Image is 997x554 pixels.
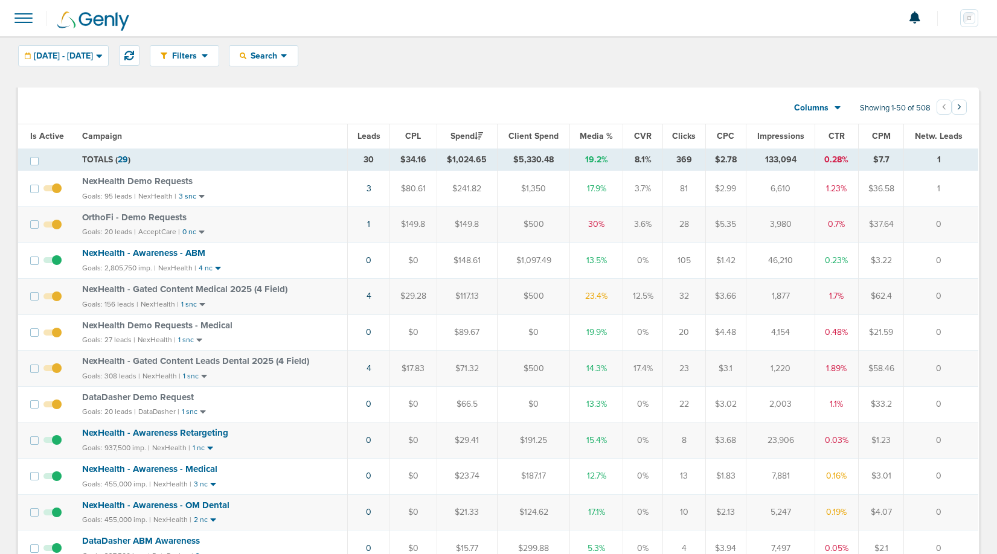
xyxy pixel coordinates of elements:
span: Clicks [672,131,696,141]
span: NexHealth - Awareness - Medical [82,463,217,474]
span: CPM [872,131,891,141]
small: Goals: 20 leads | [82,228,136,237]
td: 0% [623,386,662,422]
small: NexHealth | [141,300,179,308]
td: $117.13 [437,278,498,314]
td: $36.58 [858,171,903,207]
span: Search [246,51,281,61]
td: $29.28 [390,278,437,314]
img: Genly [57,11,129,31]
td: $1,350 [498,171,570,207]
td: $33.2 [858,386,903,422]
span: NexHealth - Gated Content Leads Dental 2025 (4 Field) [82,355,309,366]
a: 0 [366,255,371,266]
td: $2.13 [705,494,746,530]
span: Leads [357,131,380,141]
td: $21.59 [858,314,903,351]
td: 13.5% [569,243,623,279]
small: NexHealth | [152,444,190,452]
span: CVR [634,131,652,141]
span: NexHealth - Awareness - OM Dental [82,500,229,511]
td: $0 [498,386,570,422]
td: 8.1% [623,148,662,171]
small: 0 nc [182,228,196,237]
td: 0% [623,422,662,459]
small: AcceptCare | [138,228,180,236]
td: $80.61 [390,171,437,207]
td: 0 [904,494,979,530]
small: Goals: 308 leads | [82,372,140,381]
td: $149.8 [437,206,498,243]
span: NexHealth Demo Requests - Medical [82,320,232,331]
td: 6,610 [746,171,815,207]
td: 32 [662,278,705,314]
td: $0 [390,458,437,494]
small: Goals: 937,500 imp. | [82,444,150,453]
small: DataDasher | [138,407,179,416]
small: 3 snc [179,192,196,201]
a: 0 [366,435,371,445]
td: TOTALS ( ) [75,148,348,171]
small: Goals: 455,000 imp. | [82,515,151,524]
td: $37.64 [858,206,903,243]
td: 3.7% [623,171,662,207]
td: $5,330.48 [498,148,570,171]
td: 0.19% [815,494,859,530]
td: $4.07 [858,494,903,530]
a: 3 [367,183,371,194]
td: 0.16% [815,458,859,494]
a: 1 [367,219,370,229]
td: 13.3% [569,386,623,422]
td: 0 [904,206,979,243]
td: $3.66 [705,278,746,314]
span: CPC [717,131,734,141]
td: 4,154 [746,314,815,351]
td: $0 [390,386,437,422]
td: $23.74 [437,458,498,494]
td: 5,247 [746,494,815,530]
small: NexHealth | [143,372,181,380]
td: 17.4% [623,351,662,387]
span: Showing 1-50 of 508 [860,103,931,113]
td: 0.03% [815,422,859,459]
td: 3.6% [623,206,662,243]
small: Goals: 455,000 imp. | [82,480,151,489]
span: Client Spend [508,131,559,141]
td: $21.33 [437,494,498,530]
td: $4.48 [705,314,746,351]
td: 10 [662,494,705,530]
td: $58.46 [858,351,903,387]
a: 0 [366,327,371,337]
small: 2 nc [194,515,208,524]
td: 1.89% [815,351,859,387]
span: Filters [167,51,202,61]
td: 1.7% [815,278,859,314]
td: $29.41 [437,422,498,459]
td: 23,906 [746,422,815,459]
td: 17.1% [569,494,623,530]
span: 29 [118,154,128,165]
td: $500 [498,278,570,314]
a: 0 [366,507,371,517]
td: 369 [662,148,705,171]
td: 1,220 [746,351,815,387]
td: 13 [662,458,705,494]
td: $5.35 [705,206,746,243]
td: 0 [904,278,979,314]
span: [DATE] - [DATE] [34,52,93,60]
td: $187.17 [498,458,570,494]
a: 4 [367,291,371,301]
td: 8 [662,422,705,459]
td: $17.83 [390,351,437,387]
small: NexHealth | [153,480,191,488]
td: 0.28% [815,148,859,171]
td: $62.4 [858,278,903,314]
td: 30 [348,148,390,171]
small: Goals: 27 leads | [82,336,135,345]
td: 23 [662,351,705,387]
td: $0 [390,494,437,530]
span: NexHealth - Awareness - ABM [82,247,205,258]
td: $0 [390,422,437,459]
td: 0% [623,243,662,279]
td: 20 [662,314,705,351]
